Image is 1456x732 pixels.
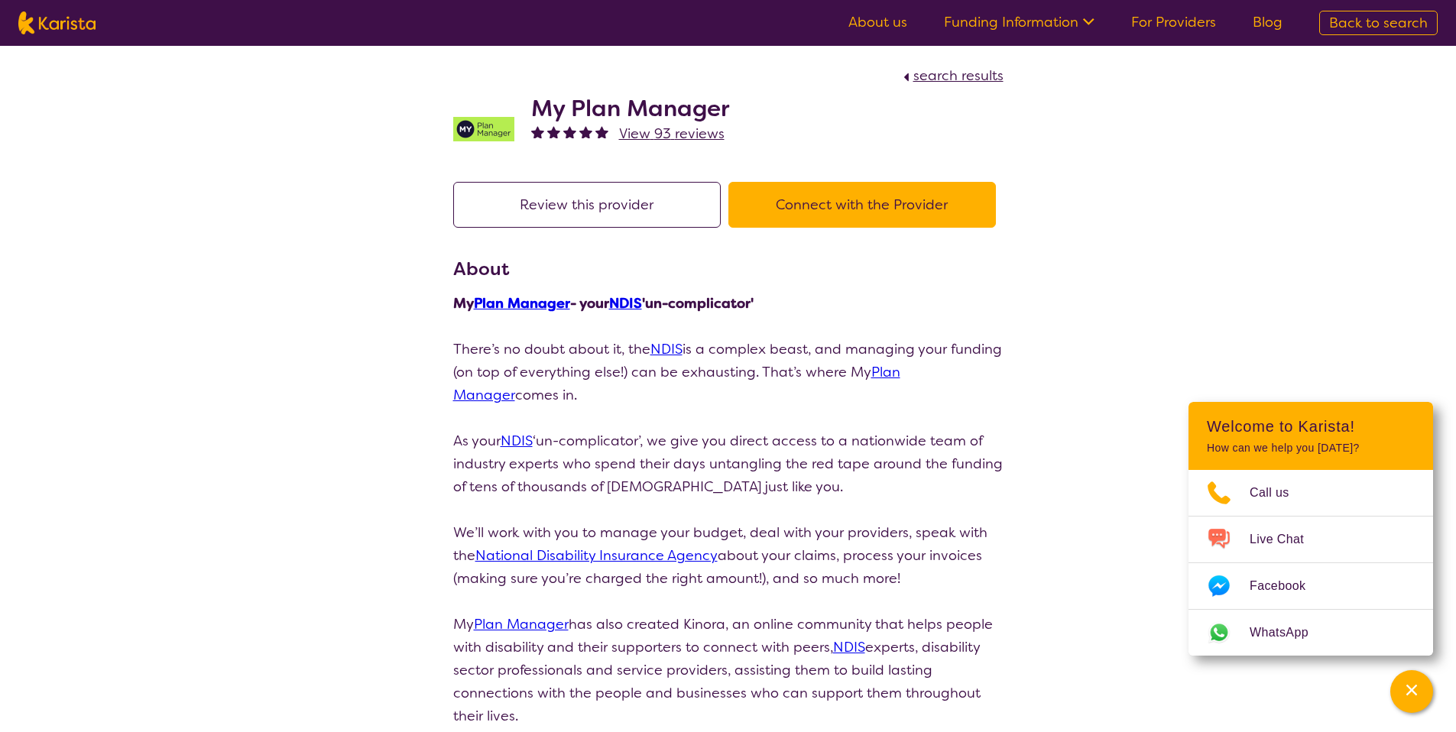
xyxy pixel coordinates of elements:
[619,125,725,143] span: View 93 reviews
[1250,575,1324,598] span: Facebook
[453,429,1004,498] p: As your ‘un-complicator’, we give you direct access to a nationwide team of industry experts who ...
[453,338,1004,406] p: There’s no doubt about it, the is a complex beast, and managing your funding (on top of everythin...
[1131,13,1216,31] a: For Providers
[1329,14,1428,32] span: Back to search
[453,294,754,313] strong: My - your 'un-complicator'
[579,125,592,138] img: fullstar
[1319,11,1438,35] a: Back to search
[563,125,576,138] img: fullstar
[501,432,533,450] a: NDIS
[453,196,728,214] a: Review this provider
[547,125,560,138] img: fullstar
[1188,470,1433,656] ul: Choose channel
[595,125,608,138] img: fullstar
[453,99,514,160] img: v05irhjwnjh28ktdyyfd.png
[728,182,996,228] button: Connect with the Provider
[453,182,721,228] button: Review this provider
[18,11,96,34] img: Karista logo
[453,255,1004,283] h3: About
[531,125,544,138] img: fullstar
[900,66,1004,85] a: search results
[1207,417,1415,436] h2: Welcome to Karista!
[833,638,865,656] a: NDIS
[944,13,1094,31] a: Funding Information
[1188,610,1433,656] a: Web link opens in a new tab.
[1250,528,1322,551] span: Live Chat
[474,615,569,633] a: Plan Manager
[913,66,1004,85] span: search results
[1253,13,1283,31] a: Blog
[728,196,1004,214] a: Connect with the Provider
[1250,481,1308,504] span: Call us
[453,521,1004,590] p: We’ll work with you to manage your budget, deal with your providers, speak with the about your cl...
[531,95,730,122] h2: My Plan Manager
[1188,402,1433,656] div: Channel Menu
[453,613,1004,727] p: My has also created Kinora, an online community that helps people with disability and their suppo...
[474,294,570,313] a: Plan Manager
[1207,442,1415,455] p: How can we help you [DATE]?
[475,546,718,565] a: National Disability Insurance Agency
[1250,621,1327,644] span: WhatsApp
[848,13,907,31] a: About us
[619,122,725,145] a: View 93 reviews
[1390,670,1433,713] button: Channel Menu
[650,340,683,358] a: NDIS
[609,294,642,313] a: NDIS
